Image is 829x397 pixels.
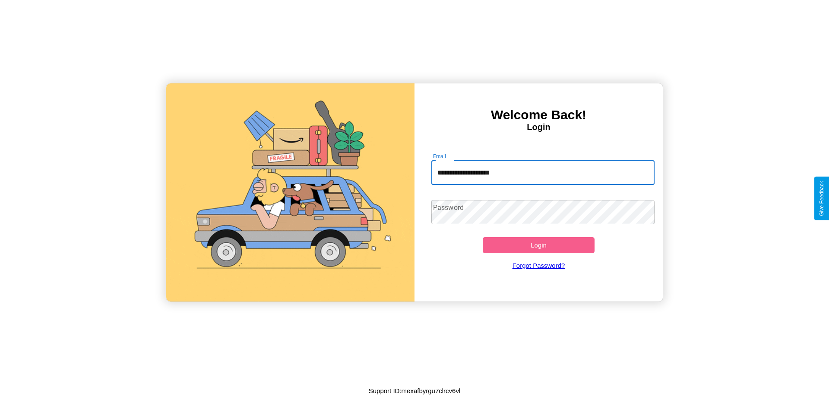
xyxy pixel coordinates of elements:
[427,253,651,278] a: Forgot Password?
[369,385,461,397] p: Support ID: mexafbyrgu7clrcv6vl
[414,108,663,122] h3: Welcome Back!
[483,237,595,253] button: Login
[166,83,414,302] img: gif
[433,152,446,160] label: Email
[819,181,825,216] div: Give Feedback
[414,122,663,132] h4: Login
